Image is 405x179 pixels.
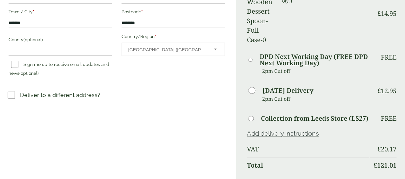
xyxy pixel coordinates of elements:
label: Sign me up to receive email updates and news [9,62,109,78]
abbr: required [33,9,34,14]
p: 2pm Cut off [262,94,369,104]
label: [DATE] Delivery [262,87,313,94]
label: Postcode [122,7,225,18]
a: Add delivery instructions [247,130,319,137]
p: Free [381,115,397,123]
span: Country/Region [122,43,225,56]
bdi: 14.95 [378,9,397,18]
p: Deliver to a different address? [20,91,100,99]
bdi: 121.01 [374,161,397,170]
span: (optional) [23,37,43,42]
span: £ [378,9,381,18]
bdi: 12.95 [378,86,397,95]
label: Town / City [9,7,112,18]
input: Sign me up to receive email updates and news(optional) [11,61,18,68]
p: 2pm Cut off [262,66,369,76]
abbr: required [155,34,156,39]
abbr: required [141,9,143,14]
span: £ [378,145,381,154]
label: DPD Next Working Day (FREE DPD Next Working Day) [260,54,369,66]
span: (optional) [19,71,39,76]
span: £ [378,86,381,95]
label: Country/Region [122,32,225,43]
label: Collection from Leeds Store (LS27) [261,116,369,122]
bdi: 20.17 [378,145,397,154]
th: VAT [247,142,369,157]
span: United Kingdom (UK) [128,43,206,56]
th: Total [247,158,369,173]
p: Free [381,54,397,61]
label: County [9,35,112,46]
span: £ [374,161,377,170]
